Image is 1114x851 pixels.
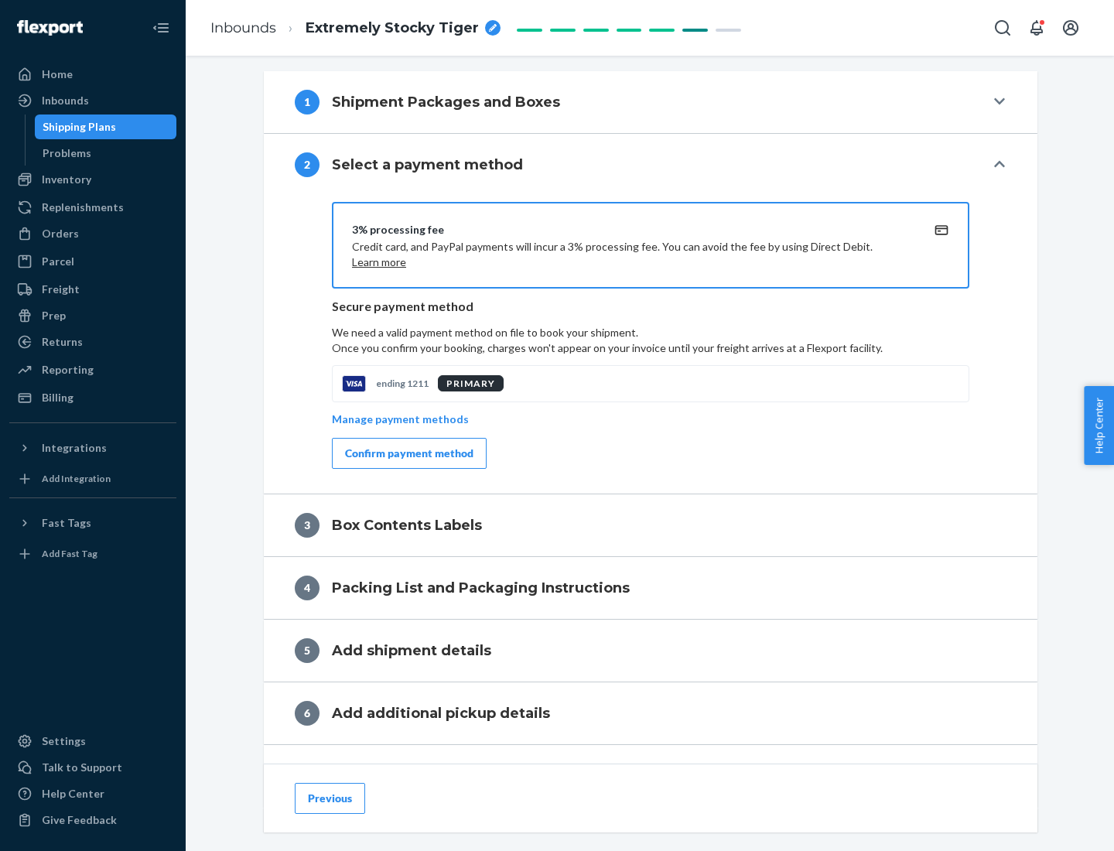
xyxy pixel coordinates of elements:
[42,67,73,82] div: Home
[438,375,504,391] div: PRIMARY
[42,440,107,456] div: Integrations
[9,249,176,274] a: Parcel
[264,745,1037,807] button: 7Shipping Quote
[295,638,320,663] div: 5
[9,62,176,87] a: Home
[42,172,91,187] div: Inventory
[35,141,177,166] a: Problems
[9,167,176,192] a: Inventory
[9,781,176,806] a: Help Center
[332,438,487,469] button: Confirm payment method
[9,511,176,535] button: Fast Tags
[42,515,91,531] div: Fast Tags
[332,578,630,598] h4: Packing List and Packaging Instructions
[42,547,97,560] div: Add Fast Tag
[9,755,176,780] a: Talk to Support
[345,446,473,461] div: Confirm payment method
[332,412,469,427] p: Manage payment methods
[295,90,320,114] div: 1
[42,308,66,323] div: Prep
[264,620,1037,682] button: 5Add shipment details
[306,19,479,39] span: Extremely Stocky Tiger
[9,808,176,832] button: Give Feedback
[332,703,550,723] h4: Add additional pickup details
[9,357,176,382] a: Reporting
[1084,386,1114,465] button: Help Center
[264,494,1037,556] button: 3Box Contents Labels
[43,119,116,135] div: Shipping Plans
[42,812,117,828] div: Give Feedback
[9,729,176,754] a: Settings
[35,114,177,139] a: Shipping Plans
[352,222,912,238] div: 3% processing fee
[42,93,89,108] div: Inbounds
[9,467,176,491] a: Add Integration
[332,641,491,661] h4: Add shipment details
[198,5,513,51] ol: breadcrumbs
[9,385,176,410] a: Billing
[9,88,176,113] a: Inbounds
[264,134,1037,196] button: 2Select a payment method
[376,377,429,390] p: ending 1211
[1055,12,1086,43] button: Open account menu
[42,254,74,269] div: Parcel
[43,145,91,161] div: Problems
[295,701,320,726] div: 6
[9,221,176,246] a: Orders
[42,334,83,350] div: Returns
[332,155,523,175] h4: Select a payment method
[9,195,176,220] a: Replenishments
[9,542,176,566] a: Add Fast Tag
[295,783,365,814] button: Previous
[264,71,1037,133] button: 1Shipment Packages and Boxes
[9,303,176,328] a: Prep
[352,239,912,270] p: Credit card, and PayPal payments will incur a 3% processing fee. You can avoid the fee by using D...
[42,786,104,801] div: Help Center
[42,226,79,241] div: Orders
[332,325,969,356] p: We need a valid payment method on file to book your shipment.
[295,152,320,177] div: 2
[145,12,176,43] button: Close Navigation
[42,200,124,215] div: Replenishments
[352,255,406,270] button: Learn more
[295,576,320,600] div: 4
[17,20,83,36] img: Flexport logo
[264,557,1037,619] button: 4Packing List and Packaging Instructions
[42,472,111,485] div: Add Integration
[1021,12,1052,43] button: Open notifications
[9,277,176,302] a: Freight
[264,682,1037,744] button: 6Add additional pickup details
[987,12,1018,43] button: Open Search Box
[332,515,482,535] h4: Box Contents Labels
[210,19,276,36] a: Inbounds
[332,340,969,356] p: Once you confirm your booking, charges won't appear on your invoice until your freight arrives at...
[42,760,122,775] div: Talk to Support
[42,390,73,405] div: Billing
[42,362,94,378] div: Reporting
[9,330,176,354] a: Returns
[332,298,969,316] p: Secure payment method
[42,733,86,749] div: Settings
[295,513,320,538] div: 3
[42,282,80,297] div: Freight
[332,92,560,112] h4: Shipment Packages and Boxes
[9,436,176,460] button: Integrations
